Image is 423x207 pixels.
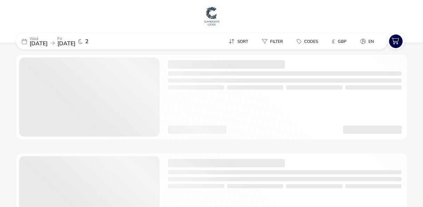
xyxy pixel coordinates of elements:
div: Wed[DATE]Fri[DATE]2 [16,33,121,49]
img: Main Website [203,6,220,26]
p: Fri [57,37,75,41]
naf-pibe-menu-bar-item: Sort [223,36,257,46]
button: Sort [223,36,254,46]
naf-pibe-menu-bar-item: £GBP [326,36,355,46]
i: £ [332,38,335,45]
span: Sort [237,39,248,44]
button: Codes [291,36,324,46]
naf-pibe-menu-bar-item: Filter [257,36,291,46]
span: Filter [270,39,283,44]
span: Codes [304,39,318,44]
naf-pibe-menu-bar-item: en [355,36,382,46]
span: [DATE] [57,40,75,47]
span: GBP [338,39,347,44]
span: [DATE] [30,40,48,47]
button: Filter [257,36,288,46]
span: 2 [85,39,89,44]
button: en [355,36,380,46]
p: Wed [30,37,48,41]
span: en [368,39,374,44]
button: £GBP [326,36,352,46]
naf-pibe-menu-bar-item: Codes [291,36,326,46]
